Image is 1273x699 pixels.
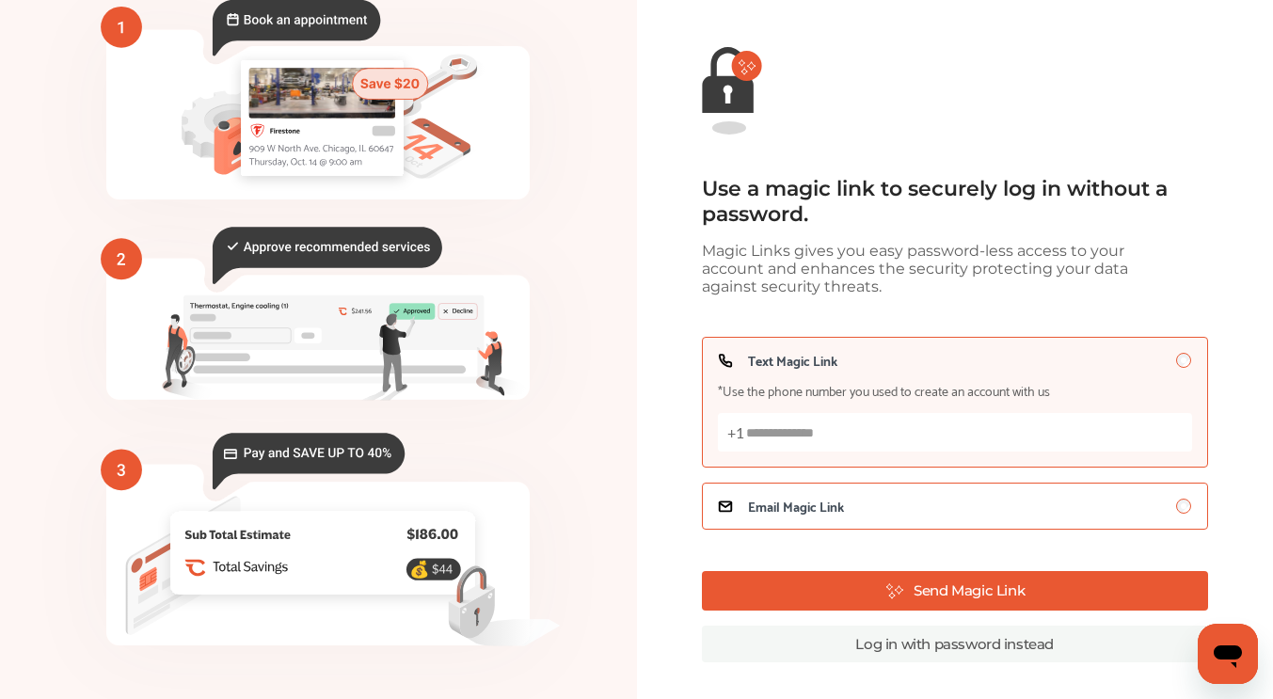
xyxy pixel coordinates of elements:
[718,413,1192,452] input: Text Magic Link*Use the phone number you used to create an account with us+1
[1198,624,1258,684] iframe: Button to launch messaging window
[748,499,844,514] span: Email Magic Link
[718,499,733,514] img: icon_email.a11c3263.svg
[718,353,733,368] img: icon_phone.e7b63c2d.svg
[702,176,1183,227] div: Use a magic link to securely log in without a password.
[718,383,1050,398] span: *Use the phone number you used to create an account with us
[1176,499,1191,514] input: Email Magic Link
[702,47,762,135] img: magic-link-lock-error.9d88b03f.svg
[702,242,1183,295] div: Magic Links gives you easy password-less access to your account and enhances the security protect...
[702,571,1208,611] button: Send Magic Link
[702,626,1208,662] a: Log in with password instead
[1176,353,1191,368] input: Text Magic Link*Use the phone number you used to create an account with us+1
[748,353,837,368] span: Text Magic Link
[409,560,430,580] text: 💰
